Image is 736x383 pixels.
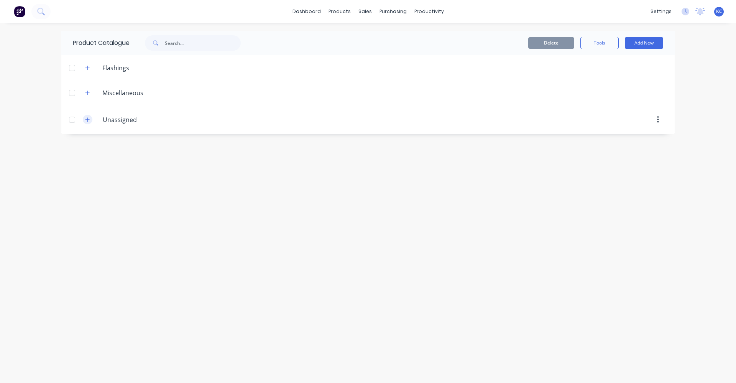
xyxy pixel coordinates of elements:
button: Add New [625,37,663,49]
div: productivity [411,6,448,17]
input: Enter category name [103,115,194,124]
div: settings [647,6,675,17]
img: Factory [14,6,25,17]
span: KC [716,8,722,15]
input: Search... [165,35,241,51]
div: purchasing [376,6,411,17]
div: Product Catalogue [61,31,130,55]
button: Tools [580,37,619,49]
div: sales [355,6,376,17]
div: Flashings [96,63,135,73]
div: products [325,6,355,17]
button: Delete [528,37,574,49]
a: dashboard [289,6,325,17]
div: Miscellaneous [96,88,149,97]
